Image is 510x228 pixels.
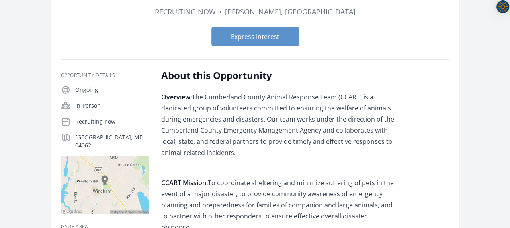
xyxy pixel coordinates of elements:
dd: Recruiting now [155,6,216,17]
h2: About this Opportunity [161,69,394,82]
p: The Cumberland County Animal Response Team (CCART) is a dedicated group of volunteers committed t... [161,91,394,158]
strong: CCART Mission: [161,178,208,187]
div: • [219,6,222,17]
p: Ongoing [75,86,149,94]
h3: Opportunity Details [61,72,149,79]
img: Map [61,156,149,214]
p: Recruiting now [75,118,149,126]
p: [GEOGRAPHIC_DATA], ME 04062 [75,133,149,149]
strong: Overview: [161,93,192,101]
dd: [PERSON_NAME], [GEOGRAPHIC_DATA] [225,6,356,17]
p: In-Person [75,102,149,110]
button: Express Interest [211,27,299,46]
